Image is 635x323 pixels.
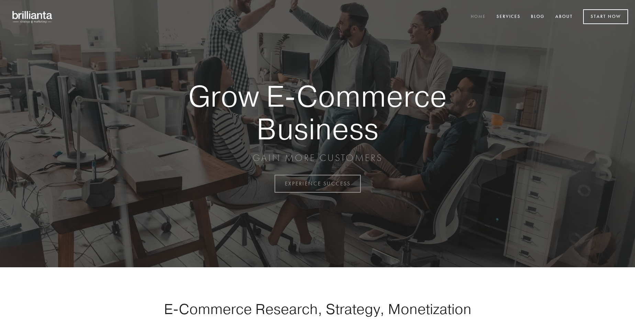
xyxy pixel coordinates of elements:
a: EXPERIENCE SUCCESS [275,175,361,193]
a: Services [492,11,525,23]
a: Blog [526,11,549,23]
img: brillianta - research, strategy, marketing [7,7,58,27]
a: Start Now [583,9,628,24]
a: About [551,11,577,23]
strong: Grow E-Commerce Business [164,80,471,145]
h1: E-Commerce Research, Strategy, Monetization [142,300,493,317]
p: GAIN MORE CUSTOMERS [164,152,471,164]
a: Home [466,11,490,23]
